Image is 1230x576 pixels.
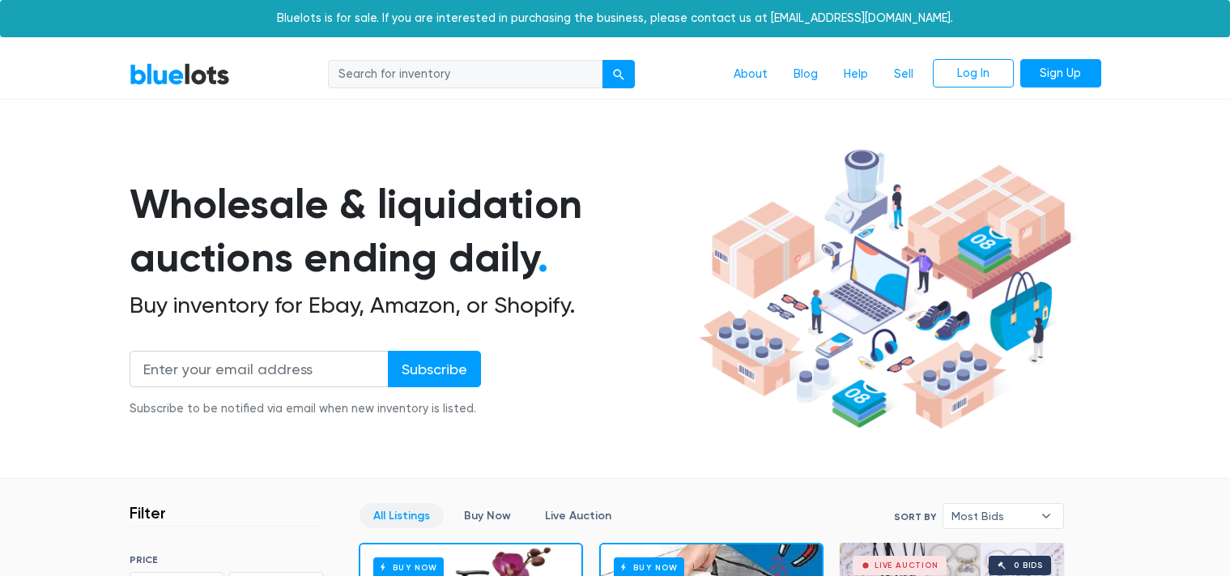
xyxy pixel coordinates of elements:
[130,351,389,387] input: Enter your email address
[1020,59,1101,88] a: Sign Up
[538,233,548,282] span: .
[130,177,693,285] h1: Wholesale & liquidation auctions ending daily
[831,59,881,90] a: Help
[328,60,603,89] input: Search for inventory
[1014,561,1043,570] div: 0 bids
[130,292,693,319] h2: Buy inventory for Ebay, Amazon, or Shopify.
[531,503,625,528] a: Live Auction
[781,59,831,90] a: Blog
[951,504,1032,528] span: Most Bids
[130,400,481,418] div: Subscribe to be notified via email when new inventory is listed.
[130,62,230,86] a: BlueLots
[693,142,1077,437] img: hero-ee84e7d0318cb26816c560f6b4441b76977f77a177738b4e94f68c95b2b83dbb.png
[130,503,166,523] h3: Filter
[933,59,1014,88] a: Log In
[894,510,936,524] label: Sort By
[450,503,525,528] a: Buy Now
[881,59,926,90] a: Sell
[721,59,781,90] a: About
[360,503,444,528] a: All Listings
[130,554,323,565] h6: PRICE
[1029,504,1063,528] b: ▾
[388,351,481,387] input: Subscribe
[875,561,938,570] div: Live Auction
